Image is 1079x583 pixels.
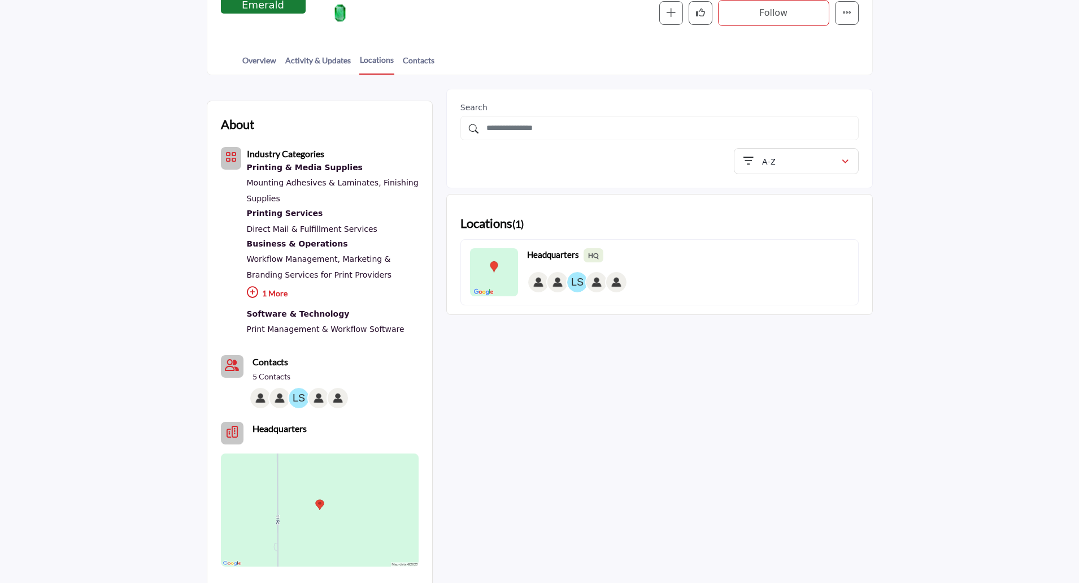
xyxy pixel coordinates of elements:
img: Emerald [332,5,349,21]
h2: Locations [460,214,524,234]
b: Headquarters [253,422,307,435]
img: Lisa S. [289,388,309,408]
p: 1 More [247,283,419,307]
span: ( ) [512,218,524,230]
div: Advanced software and digital tools for print management, automation, and streamlined workflows. [247,307,419,322]
a: Overview [242,54,277,74]
a: Printing & Media Supplies [247,161,419,175]
button: Like [689,1,712,25]
a: Print Management & Workflow Software [247,325,404,334]
b: Headquarters [527,248,603,262]
img: Anna D. [269,388,290,408]
h2: About [221,115,254,133]
a: Software & Technology [247,307,419,322]
a: Business & Operations [247,237,419,252]
img: Ted G. [250,388,271,408]
b: Contacts [253,356,288,367]
a: Contacts [402,54,435,74]
a: Direct Mail & Fulfillment Services [247,224,377,234]
a: Printing Services [247,206,419,221]
p: A-Z [762,156,776,167]
div: Essential resources for financial management, marketing, and operations to keep businesses runnin... [247,237,419,252]
a: 5 Contacts [253,371,290,382]
a: Industry Categories [247,150,324,159]
a: Link of redirect to contact page [221,355,243,378]
span: 1 [515,218,521,230]
img: Wesley Deavenport [606,272,626,292]
img: Location Map [470,248,518,296]
img: Ted Gruener [528,272,549,292]
h2: Search [460,103,859,113]
a: Contacts [253,355,288,369]
button: A-Z [734,148,859,174]
button: Headquarter icon [221,422,243,444]
div: A wide range of high-quality paper, films, inks, and specialty materials for 3D printing needs. [247,161,419,175]
img: Anna Deutschmann [547,272,568,292]
button: Category Icon [221,147,241,170]
img: Suzanne K. [308,388,329,408]
img: Location Map [221,454,419,567]
a: Locations [359,54,394,75]
span: HQ [584,248,603,262]
button: Contact-Employee Icon [221,355,243,378]
button: More details [835,1,859,25]
img: Suzanne Kaucic [586,272,607,292]
a: Mounting Adhesives & Laminates, [247,178,381,187]
a: Activity & Updates [285,54,351,74]
div: Professional printing solutions, including large-format, digital, and offset printing for various... [247,206,419,221]
img: Lisa Schultz [567,272,588,292]
img: Wesley D. [328,388,348,408]
b: Industry Categories [247,148,324,159]
a: Workflow Management, [247,254,340,264]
